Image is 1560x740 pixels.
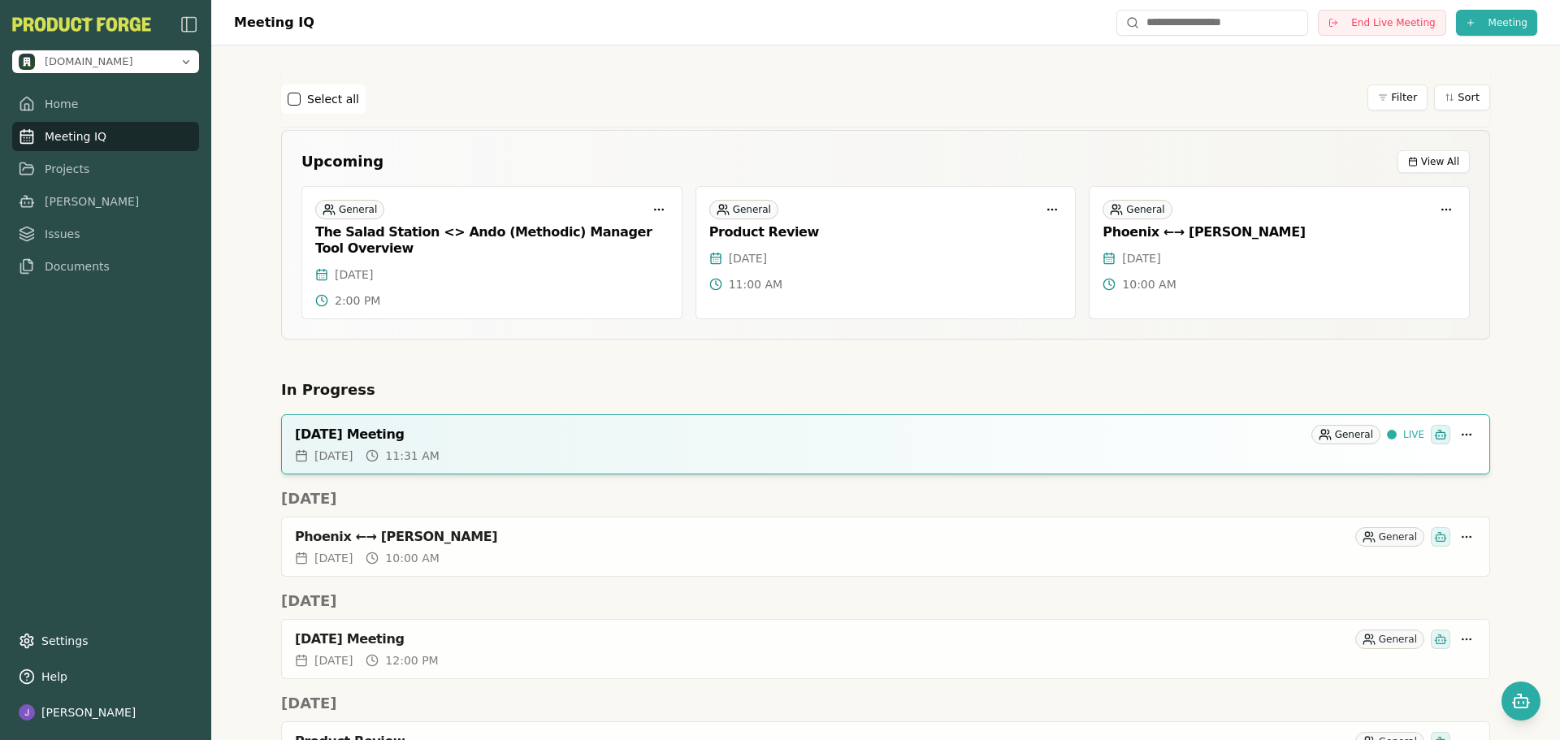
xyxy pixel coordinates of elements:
button: Open chat [1501,682,1540,721]
span: methodic.work [45,54,133,69]
h2: [DATE] [281,590,1490,612]
span: View All [1421,155,1459,168]
button: More options [1457,527,1476,547]
a: Documents [12,252,199,281]
a: [DATE] MeetingGeneral[DATE]12:00 PM [281,619,1490,679]
span: [DATE] [314,448,353,464]
img: Product Forge [12,17,151,32]
span: 10:00 AM [1122,276,1176,292]
button: Open organization switcher [12,50,199,73]
img: profile [19,704,35,721]
button: [PERSON_NAME] [12,698,199,727]
a: [PERSON_NAME] [12,187,199,216]
button: Filter [1367,84,1428,110]
div: General [1103,200,1172,219]
div: General [1355,630,1424,649]
div: General [1311,425,1380,444]
button: Sort [1434,84,1490,110]
span: [DATE] [1122,250,1160,266]
span: End Live Meeting [1351,16,1435,29]
div: General [709,200,778,219]
div: Phoenix ←→ [PERSON_NAME] [1103,224,1456,240]
span: [DATE] [729,250,767,266]
button: More options [649,200,669,219]
h2: [DATE] [281,487,1490,510]
label: Select all [307,91,359,107]
span: [DATE] [314,550,353,566]
button: End Live Meeting [1318,10,1445,36]
span: 2:00 PM [335,292,380,309]
a: Settings [12,626,199,656]
h2: [DATE] [281,692,1490,715]
button: Help [12,662,199,691]
button: Close Sidebar [180,15,199,34]
div: General [1355,527,1424,547]
img: sidebar [180,15,199,34]
div: Phoenix ←→ [PERSON_NAME] [295,529,1349,545]
a: Home [12,89,199,119]
a: Issues [12,219,199,249]
button: View All [1397,150,1470,173]
button: More options [1042,200,1062,219]
img: methodic.work [19,54,35,70]
button: Meeting [1456,10,1537,36]
button: PF-Logo [12,17,151,32]
a: Phoenix ←→ [PERSON_NAME]General[DATE]10:00 AM [281,517,1490,577]
span: [DATE] [314,652,353,669]
a: [DATE] MeetingGeneralLIVE[DATE]11:31 AM [281,414,1490,474]
span: Meeting [1488,16,1527,29]
span: 11:31 AM [385,448,439,464]
span: [DATE] [335,266,373,283]
button: More options [1457,425,1476,444]
a: Meeting IQ [12,122,199,151]
div: Smith has been invited [1431,425,1450,444]
span: 11:00 AM [729,276,782,292]
div: [DATE] Meeting [295,426,1305,443]
div: Product Review [709,224,1063,240]
h1: Meeting IQ [234,13,314,32]
div: The Salad Station <> Ando (Methodic) Manager Tool Overview [315,224,669,257]
span: 10:00 AM [385,550,439,566]
h2: Upcoming [301,150,383,173]
h2: In Progress [281,379,1490,401]
div: [DATE] Meeting [295,631,1349,647]
button: More options [1457,630,1476,649]
a: Projects [12,154,199,184]
button: More options [1436,200,1456,219]
div: General [315,200,384,219]
div: Smith has been invited [1431,527,1450,547]
span: 12:00 PM [385,652,438,669]
div: Smith has been invited [1431,630,1450,649]
span: LIVE [1403,428,1424,441]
